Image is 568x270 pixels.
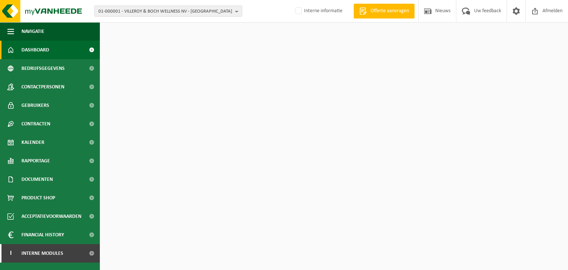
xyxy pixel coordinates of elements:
[354,4,415,18] a: Offerte aanvragen
[21,226,64,244] span: Financial History
[21,78,64,96] span: Contactpersonen
[21,59,65,78] span: Bedrijfsgegevens
[21,152,50,170] span: Rapportage
[21,115,50,133] span: Contracten
[94,6,242,17] button: 01-000001 - VILLEROY & BOCH WELLNESS NV - [GEOGRAPHIC_DATA]
[21,41,49,59] span: Dashboard
[98,6,232,17] span: 01-000001 - VILLEROY & BOCH WELLNESS NV - [GEOGRAPHIC_DATA]
[21,170,53,189] span: Documenten
[21,133,44,152] span: Kalender
[21,244,63,263] span: Interne modules
[369,7,411,15] span: Offerte aanvragen
[7,244,14,263] span: I
[21,96,49,115] span: Gebruikers
[21,22,44,41] span: Navigatie
[21,189,55,207] span: Product Shop
[294,6,342,17] label: Interne informatie
[21,207,81,226] span: Acceptatievoorwaarden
